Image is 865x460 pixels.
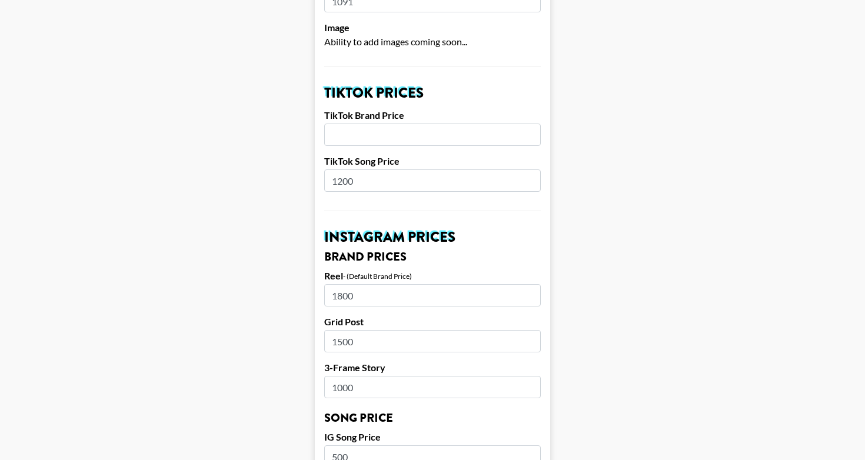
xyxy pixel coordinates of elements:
[324,431,541,443] label: IG Song Price
[324,251,541,263] h3: Brand Prices
[324,316,541,328] label: Grid Post
[324,362,541,374] label: 3-Frame Story
[324,86,541,100] h2: TikTok Prices
[324,270,343,282] label: Reel
[343,272,412,281] div: - (Default Brand Price)
[324,230,541,244] h2: Instagram Prices
[324,109,541,121] label: TikTok Brand Price
[324,155,541,167] label: TikTok Song Price
[324,412,541,424] h3: Song Price
[324,36,467,47] span: Ability to add images coming soon...
[324,22,541,34] label: Image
